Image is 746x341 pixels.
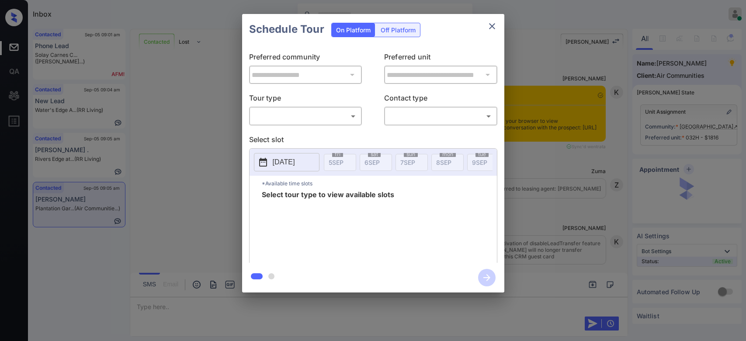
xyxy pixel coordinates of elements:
[262,176,497,191] p: *Available time slots
[242,14,331,45] h2: Schedule Tour
[262,191,394,261] span: Select tour type to view available slots
[249,52,362,66] p: Preferred community
[483,17,501,35] button: close
[332,23,375,37] div: On Platform
[384,93,497,107] p: Contact type
[273,157,295,167] p: [DATE]
[254,153,319,171] button: [DATE]
[249,134,497,148] p: Select slot
[376,23,420,37] div: Off Platform
[249,93,362,107] p: Tour type
[384,52,497,66] p: Preferred unit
